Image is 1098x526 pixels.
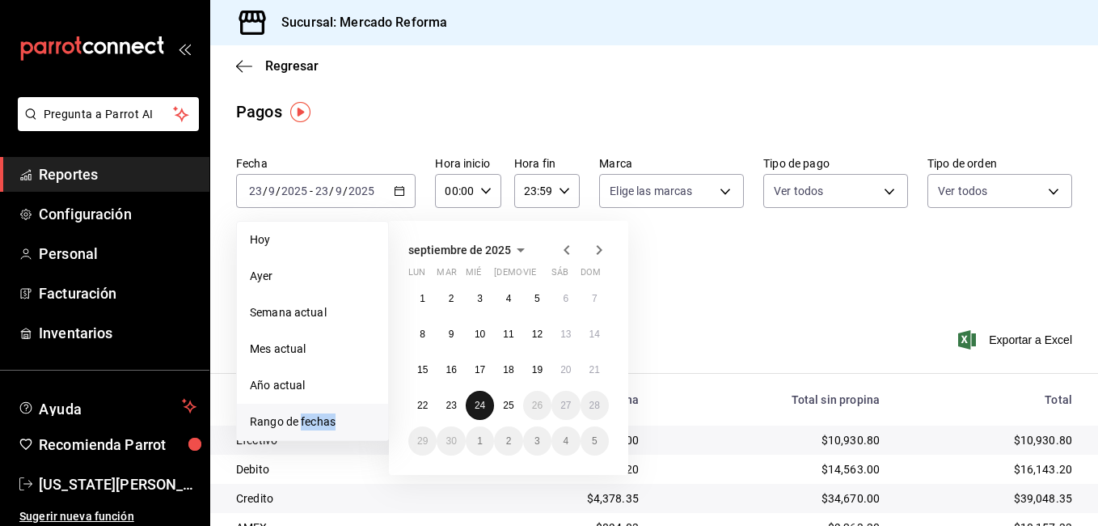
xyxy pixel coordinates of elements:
[665,432,880,448] div: $10,930.80
[417,400,428,411] abbr: 22 de septiembre de 2025
[466,284,494,313] button: 3 de septiembre de 2025
[763,158,908,169] label: Tipo de pago
[494,320,522,349] button: 11 de septiembre de 2025
[523,284,551,313] button: 5 de septiembre de 2025
[437,355,465,384] button: 16 de septiembre de 2025
[581,267,601,284] abbr: domingo
[420,329,425,340] abbr: 8 de septiembre de 2025
[581,391,609,420] button: 28 de septiembre de 2025
[19,508,196,525] span: Sugerir nueva función
[236,58,319,74] button: Regresar
[927,158,1072,169] label: Tipo de orden
[581,426,609,456] button: 5 de octubre de 2025
[494,284,522,313] button: 4 de septiembre de 2025
[563,435,568,447] abbr: 4 de octubre de 2025
[290,102,310,122] img: Tooltip marker
[178,42,191,55] button: open_drawer_menu
[466,426,494,456] button: 1 de octubre de 2025
[532,400,543,411] abbr: 26 de septiembre de 2025
[408,320,437,349] button: 8 de septiembre de 2025
[589,400,600,411] abbr: 28 de septiembre de 2025
[494,355,522,384] button: 18 de septiembre de 2025
[906,490,1072,507] div: $39,048.35
[435,158,500,169] label: Hora inicio
[475,329,485,340] abbr: 10 de septiembre de 2025
[563,293,568,304] abbr: 6 de septiembre de 2025
[551,284,580,313] button: 6 de septiembre de 2025
[466,320,494,349] button: 10 de septiembre de 2025
[276,185,281,197] span: /
[343,185,348,197] span: /
[250,341,375,358] span: Mes actual
[665,393,880,406] div: Total sin propina
[560,400,571,411] abbr: 27 de septiembre de 2025
[551,267,568,284] abbr: sábado
[534,293,540,304] abbr: 5 de septiembre de 2025
[39,434,196,456] span: Recomienda Parrot
[514,158,580,169] label: Hora fin
[446,400,456,411] abbr: 23 de septiembre de 2025
[437,284,465,313] button: 2 de septiembre de 2025
[236,461,475,477] div: Debito
[477,435,483,447] abbr: 1 de octubre de 2025
[506,293,512,304] abbr: 4 de septiembre de 2025
[408,391,437,420] button: 22 de septiembre de 2025
[329,185,334,197] span: /
[477,293,483,304] abbr: 3 de septiembre de 2025
[592,435,598,447] abbr: 5 de octubre de 2025
[437,320,465,349] button: 9 de septiembre de 2025
[315,185,329,197] input: --
[408,426,437,456] button: 29 de septiembre de 2025
[589,329,600,340] abbr: 14 de septiembre de 2025
[437,426,465,456] button: 30 de septiembre de 2025
[446,435,456,447] abbr: 30 de septiembre de 2025
[599,158,744,169] label: Marca
[475,364,485,375] abbr: 17 de septiembre de 2025
[268,13,447,32] h3: Sucursal: Mercado Reforma
[581,355,609,384] button: 21 de septiembre de 2025
[417,364,428,375] abbr: 15 de septiembre de 2025
[534,435,540,447] abbr: 3 de octubre de 2025
[532,329,543,340] abbr: 12 de septiembre de 2025
[551,355,580,384] button: 20 de septiembre de 2025
[420,293,425,304] abbr: 1 de septiembre de 2025
[560,364,571,375] abbr: 20 de septiembre de 2025
[417,435,428,447] abbr: 29 de septiembre de 2025
[39,243,196,265] span: Personal
[39,203,196,225] span: Configuración
[906,432,1072,448] div: $10,930.80
[665,490,880,507] div: $34,670.00
[348,185,375,197] input: ----
[581,284,609,313] button: 7 de septiembre de 2025
[250,231,375,248] span: Hoy
[523,320,551,349] button: 12 de septiembre de 2025
[500,490,639,507] div: $4,378.35
[906,461,1072,477] div: $16,143.20
[236,490,475,507] div: Credito
[506,435,512,447] abbr: 2 de octubre de 2025
[39,163,196,185] span: Reportes
[250,377,375,394] span: Año actual
[11,117,199,134] a: Pregunta a Parrot AI
[581,320,609,349] button: 14 de septiembre de 2025
[551,320,580,349] button: 13 de septiembre de 2025
[523,267,536,284] abbr: viernes
[408,267,425,284] abbr: lunes
[551,426,580,456] button: 4 de octubre de 2025
[449,329,454,340] abbr: 9 de septiembre de 2025
[475,400,485,411] abbr: 24 de septiembre de 2025
[961,330,1072,350] button: Exportar a Excel
[906,393,1072,406] div: Total
[437,267,456,284] abbr: martes
[408,355,437,384] button: 15 de septiembre de 2025
[39,282,196,304] span: Facturación
[250,414,375,431] span: Rango de fechas
[268,185,276,197] input: --
[39,473,196,495] span: [US_STATE][PERSON_NAME]
[532,364,543,375] abbr: 19 de septiembre de 2025
[408,240,530,260] button: septiembre de 2025
[466,355,494,384] button: 17 de septiembre de 2025
[437,391,465,420] button: 23 de septiembre de 2025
